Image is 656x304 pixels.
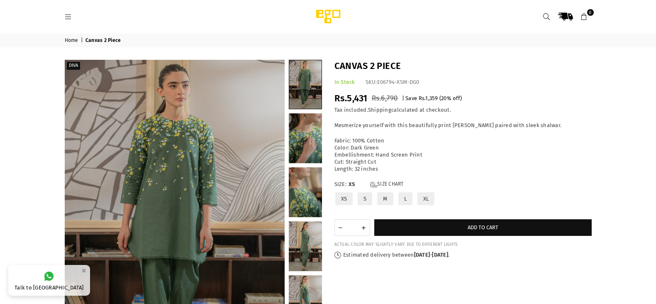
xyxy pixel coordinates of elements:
span: XS [349,181,365,188]
div: Tax included. calculated at checkout. [334,107,592,114]
span: Save [405,95,417,101]
nav: breadcrumbs [59,34,598,47]
a: Search [539,9,554,24]
a: Menu [61,13,76,20]
span: In Stock [334,79,355,85]
div: SKU: [366,79,419,86]
label: S [357,191,373,206]
button: Add to cart [374,219,592,236]
label: Size: [334,181,592,188]
time: [DATE] [432,252,448,258]
label: L [398,191,413,206]
p: Estimated delivery between - . [334,252,592,259]
span: ( % off) [439,95,462,101]
a: Size Chart [370,181,404,188]
quantity-input: Quantity [334,219,370,236]
label: M [376,191,394,206]
label: Diva [67,62,80,70]
span: Rs.1,359 [419,95,438,101]
div: ACTUAL COLOR MAY SLIGHTLY VARY DUE TO DIFFERENT LIGHTS [334,242,592,248]
a: 0 [577,9,592,24]
a: Home [65,37,80,44]
span: | [402,95,404,101]
time: [DATE] [414,252,430,258]
img: Ego [293,8,363,25]
p: Mesmerize yourself with this beautifully print [PERSON_NAME] paired with sleek shalwar. [334,122,592,129]
span: | [81,37,84,44]
button: × [79,264,89,277]
span: 20 [441,95,447,101]
span: 0 [587,9,594,16]
label: XS [334,191,354,206]
p: Fabric: 100% Cotton Color: Dark Green Embellishment: Hand Screen Print Cut: Straight Cut Length: ... [334,137,592,172]
a: Talk to [GEOGRAPHIC_DATA] [8,265,90,296]
span: E06794-XSM-DG0 [377,79,419,85]
span: Canvas 2 Piece [85,37,122,44]
label: XL [417,191,436,206]
a: Shipping [368,107,391,113]
span: Add to cart [468,224,498,230]
span: Rs.5,431 [334,93,368,104]
span: Rs.6,790 [372,94,398,103]
h1: Canvas 2 Piece [334,60,592,73]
